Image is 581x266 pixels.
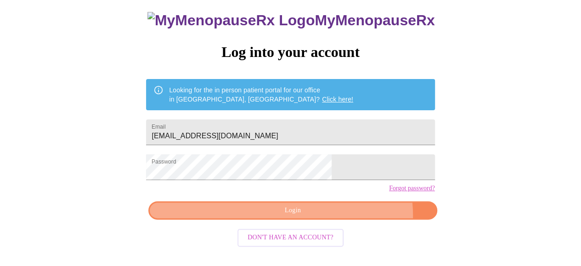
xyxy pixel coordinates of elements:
h3: MyMenopauseRx [147,12,435,29]
span: Login [159,205,426,216]
a: Forgot password? [389,185,435,192]
div: Looking for the in person patient portal for our office in [GEOGRAPHIC_DATA], [GEOGRAPHIC_DATA]? [169,82,353,108]
button: Login [148,201,437,220]
h3: Log into your account [146,44,434,61]
a: Don't have an account? [235,233,346,241]
img: MyMenopauseRx Logo [147,12,315,29]
a: Click here! [322,96,353,103]
span: Don't have an account? [248,232,333,243]
button: Don't have an account? [237,229,344,247]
